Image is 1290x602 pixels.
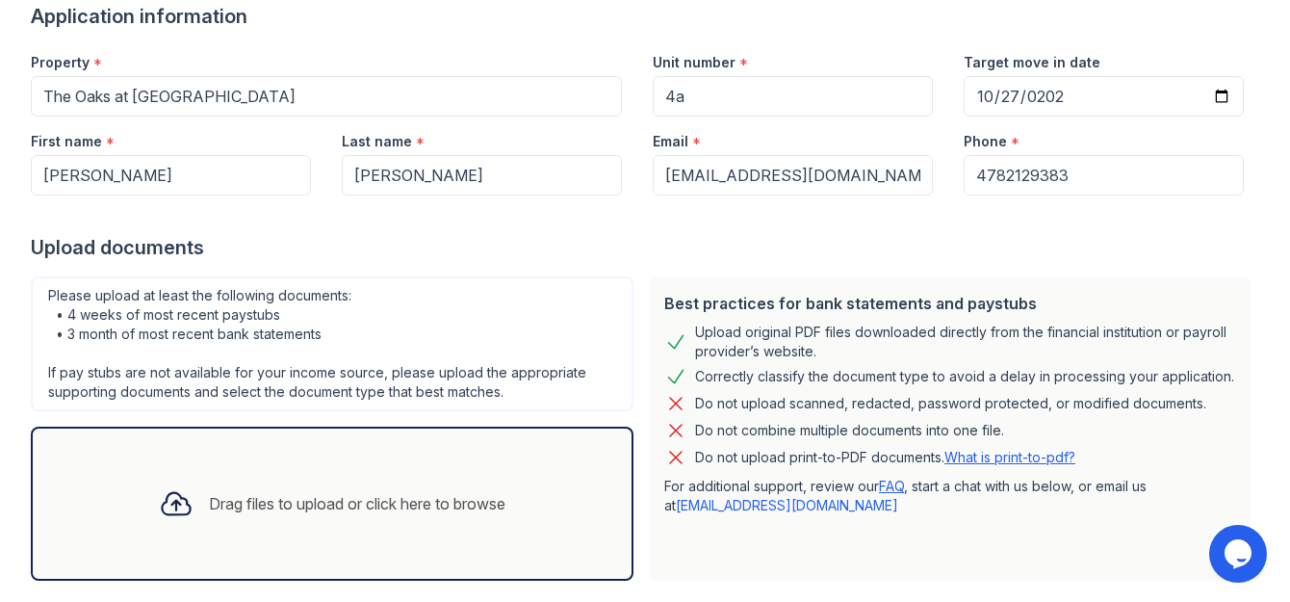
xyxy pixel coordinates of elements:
[31,53,90,72] label: Property
[676,497,898,513] a: [EMAIL_ADDRESS][DOMAIN_NAME]
[1209,525,1271,583] iframe: chat widget
[964,53,1100,72] label: Target move in date
[879,478,904,494] a: FAQ
[31,234,1259,261] div: Upload documents
[695,323,1236,361] div: Upload original PDF files downloaded directly from the financial institution or payroll provider’...
[944,449,1075,465] a: What is print-to-pdf?
[664,292,1236,315] div: Best practices for bank statements and paystubs
[653,53,735,72] label: Unit number
[31,276,633,411] div: Please upload at least the following documents: • 4 weeks of most recent paystubs • 3 month of mo...
[31,132,102,151] label: First name
[31,3,1259,30] div: Application information
[695,365,1234,388] div: Correctly classify the document type to avoid a delay in processing your application.
[695,419,1004,442] div: Do not combine multiple documents into one file.
[964,132,1007,151] label: Phone
[695,448,1075,467] p: Do not upload print-to-PDF documents.
[209,492,505,515] div: Drag files to upload or click here to browse
[342,132,412,151] label: Last name
[695,392,1206,415] div: Do not upload scanned, redacted, password protected, or modified documents.
[653,132,688,151] label: Email
[664,477,1236,515] p: For additional support, review our , start a chat with us below, or email us at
